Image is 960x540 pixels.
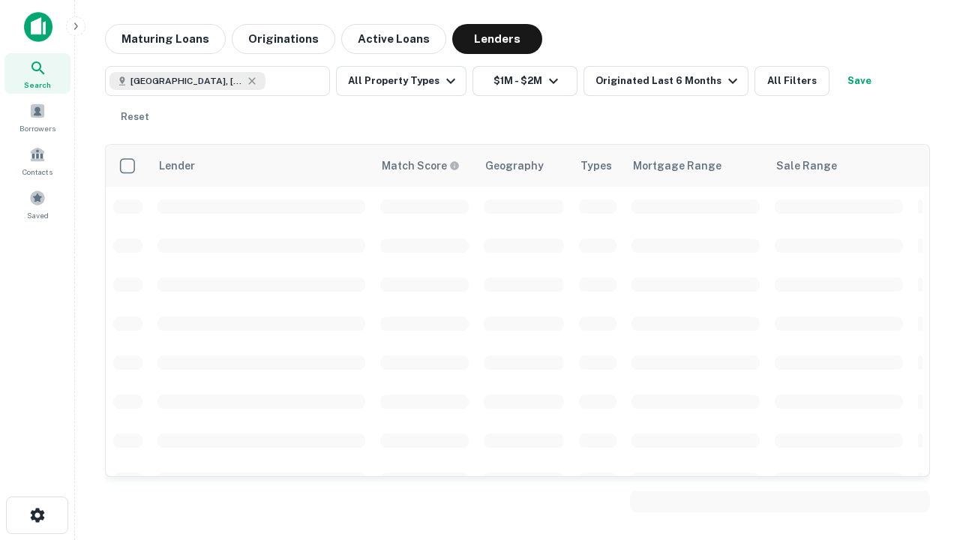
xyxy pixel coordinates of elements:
[232,24,335,54] button: Originations
[24,12,52,42] img: capitalize-icon.png
[19,122,55,134] span: Borrowers
[4,97,70,137] a: Borrowers
[111,102,159,132] button: Reset
[571,145,624,187] th: Types
[4,53,70,94] a: Search
[22,166,52,178] span: Contacts
[472,66,577,96] button: $1M - $2M
[382,157,457,174] h6: Match Score
[4,140,70,181] a: Contacts
[4,184,70,224] a: Saved
[373,145,476,187] th: Capitalize uses an advanced AI algorithm to match your search with the best lender. The match sco...
[452,24,542,54] button: Lenders
[583,66,748,96] button: Originated Last 6 Months
[776,157,837,175] div: Sale Range
[130,74,243,88] span: [GEOGRAPHIC_DATA], [GEOGRAPHIC_DATA], [GEOGRAPHIC_DATA]
[336,66,466,96] button: All Property Types
[105,24,226,54] button: Maturing Loans
[595,72,742,90] div: Originated Last 6 Months
[341,24,446,54] button: Active Loans
[580,157,612,175] div: Types
[382,157,460,174] div: Capitalize uses an advanced AI algorithm to match your search with the best lender. The match sco...
[485,157,544,175] div: Geography
[150,145,373,187] th: Lender
[885,372,960,444] iframe: Chat Widget
[767,145,910,187] th: Sale Range
[835,66,883,96] button: Save your search to get updates of matches that match your search criteria.
[24,79,51,91] span: Search
[27,209,49,221] span: Saved
[633,157,721,175] div: Mortgage Range
[624,145,767,187] th: Mortgage Range
[754,66,829,96] button: All Filters
[159,157,195,175] div: Lender
[476,145,571,187] th: Geography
